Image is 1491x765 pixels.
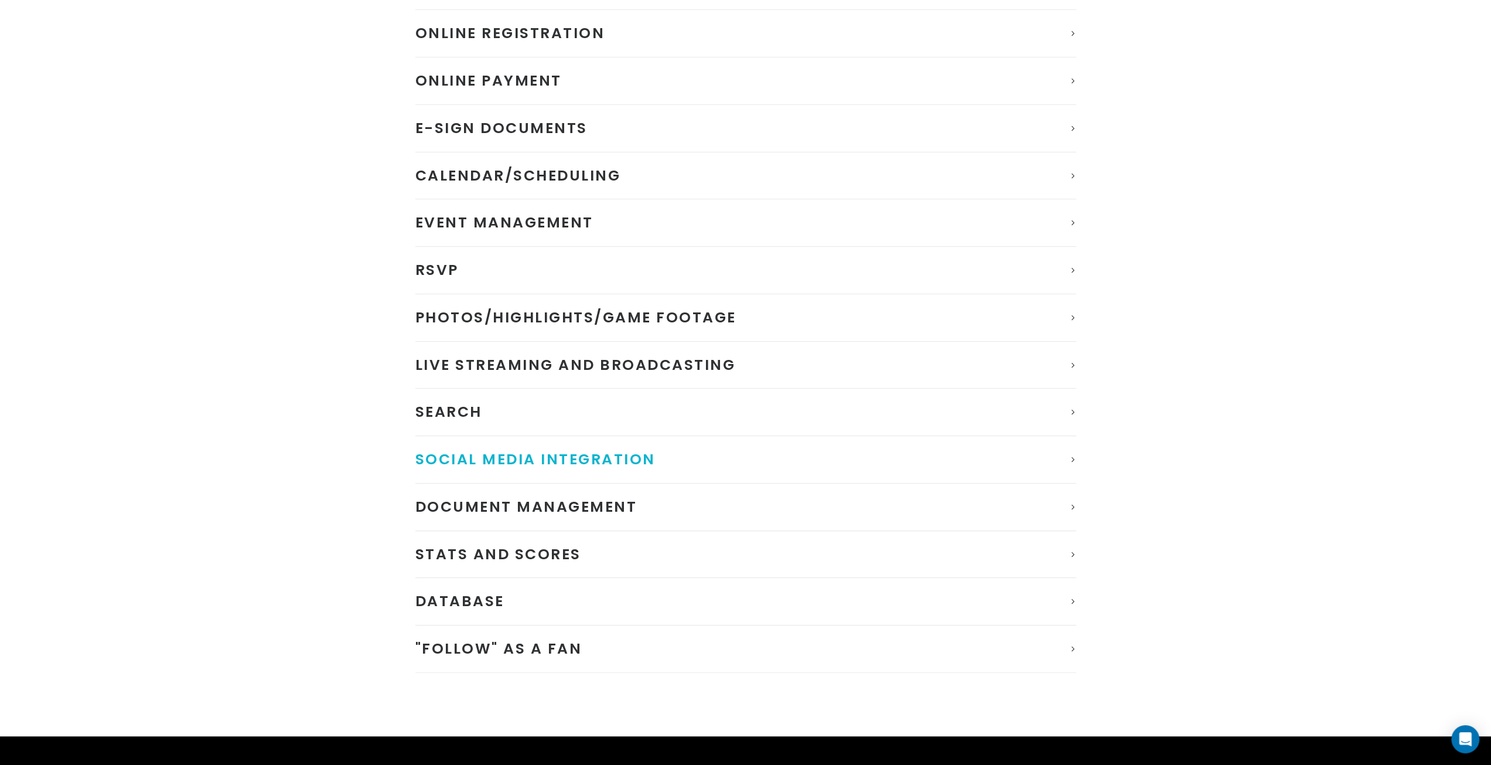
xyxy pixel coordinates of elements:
span: Document management [415,497,637,517]
a: Social Media Integration [415,436,1076,483]
a: Search [415,389,1076,436]
span: "Follow" as a Fan [415,638,582,659]
span: Calendar/Scheduling [415,165,621,186]
a: Document management [415,484,1076,531]
span: Database [415,591,504,611]
a: Stats and Scores [415,531,1076,578]
div: Open Intercom Messenger [1451,725,1479,753]
span: E-Sign documents [415,118,588,138]
span: RSVP [415,260,459,280]
span: Stats and Scores [415,544,581,565]
span: Search [415,402,482,422]
a: Event Management [415,199,1076,246]
a: Online Registration [415,10,1076,57]
span: Online Payment [415,70,562,91]
span: Social Media Integration [415,449,656,470]
a: Online Payment [415,57,1076,104]
a: "Follow" as a Fan [415,625,1076,672]
a: E-Sign documents [415,105,1076,152]
span: Photos/Highlights/Game Footage [415,307,736,328]
a: Calendar/Scheduling [415,152,1076,199]
span: Event Management [415,212,593,233]
a: Database [415,578,1076,625]
a: RSVP [415,247,1076,294]
span: Online Registration [415,23,605,43]
span: Live Streaming and Broadcasting [415,355,736,375]
a: Live Streaming and Broadcasting [415,342,1076,389]
a: Photos/Highlights/Game Footage [415,294,1076,341]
